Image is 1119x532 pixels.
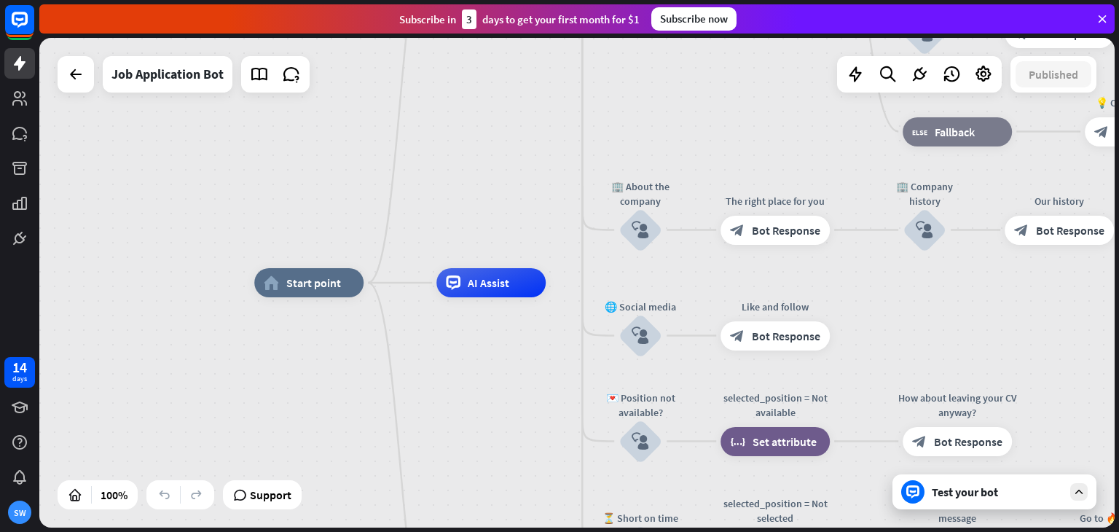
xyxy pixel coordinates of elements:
[916,25,933,42] i: block_user_input
[1014,223,1029,238] i: block_bot_response
[753,434,817,449] span: Set attribute
[1036,26,1104,41] span: Bot Response
[1036,223,1104,238] span: Bot Response
[597,391,684,420] div: 💌 Position not available?
[632,327,649,345] i: block_user_input
[710,300,841,314] div: Like and follow
[651,7,737,31] div: Subscribe now
[932,485,1063,499] div: Test your bot
[710,194,841,208] div: The right place for you
[912,434,927,449] i: block_bot_response
[892,391,1023,420] div: How about leaving your CV anyway?
[935,125,975,139] span: Fallback
[8,501,31,524] div: SW
[730,434,745,449] i: block_set_attribute
[1014,26,1029,41] i: block_bot_response
[710,496,841,525] div: selected_position = Not selected
[250,483,291,506] span: Support
[752,329,820,343] span: Bot Response
[916,222,933,239] i: block_user_input
[111,56,224,93] div: Job Application Bot
[1094,125,1109,139] i: block_bot_response
[710,391,841,420] div: selected_position = Not available
[730,223,745,238] i: block_bot_response
[632,222,649,239] i: block_user_input
[96,483,132,506] div: 100%
[286,275,341,290] span: Start point
[881,179,968,208] div: 🏢 Company history
[462,9,476,29] div: 3
[934,434,1002,449] span: Bot Response
[264,275,279,290] i: home_2
[4,357,35,388] a: 14 days
[597,511,684,525] div: ⏳ Short on time
[597,300,684,314] div: 🌐 Social media
[1016,61,1091,87] button: Published
[12,374,27,384] div: days
[892,496,1023,525] div: Short on time? Leave a message
[730,329,745,343] i: block_bot_response
[399,9,640,29] div: Subscribe in days to get your first month for $1
[752,223,820,238] span: Bot Response
[912,125,927,139] i: block_fallback
[468,275,509,290] span: AI Assist
[597,179,684,208] div: 🏢 About the company
[12,361,27,374] div: 14
[632,433,649,450] i: block_user_input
